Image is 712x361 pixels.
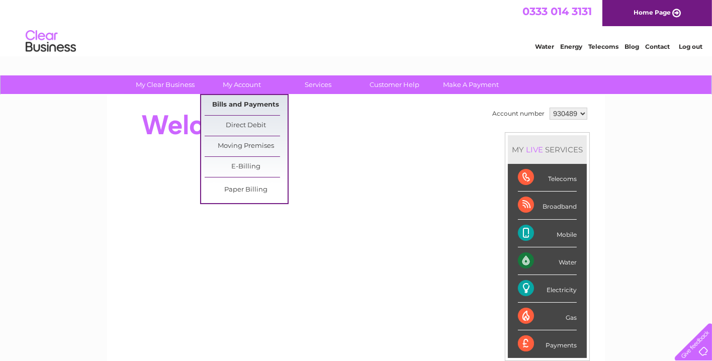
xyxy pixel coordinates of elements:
a: 0333 014 3131 [522,5,592,18]
a: Direct Debit [205,116,288,136]
div: Clear Business is a trading name of Verastar Limited (registered in [GEOGRAPHIC_DATA] No. 3667643... [119,6,594,49]
td: Account number [490,105,547,122]
div: Electricity [518,275,577,303]
a: My Account [201,75,284,94]
a: Moving Premises [205,136,288,156]
a: My Clear Business [124,75,207,94]
div: Broadband [518,192,577,219]
a: Customer Help [353,75,436,94]
div: MY SERVICES [508,135,587,164]
div: Mobile [518,220,577,247]
a: Telecoms [588,43,618,50]
div: Telecoms [518,164,577,192]
div: LIVE [524,145,545,154]
img: logo.png [25,26,76,57]
div: Water [518,247,577,275]
a: Paper Billing [205,180,288,200]
a: Blog [625,43,639,50]
a: Energy [560,43,582,50]
a: Bills and Payments [205,95,288,115]
div: Gas [518,303,577,330]
a: E-Billing [205,157,288,177]
a: Contact [645,43,670,50]
a: Make A Payment [430,75,513,94]
a: Log out [679,43,702,50]
a: Services [277,75,360,94]
div: Payments [518,330,577,357]
a: Water [535,43,554,50]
